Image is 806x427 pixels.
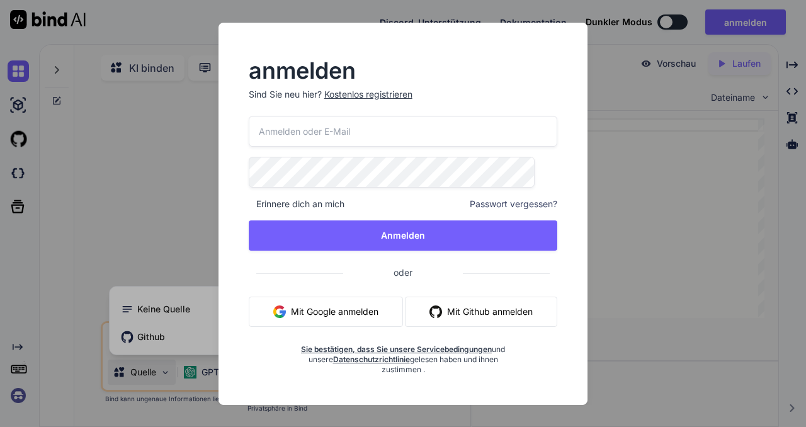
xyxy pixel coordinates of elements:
[324,89,412,100] font: Kostenlos registrieren
[470,198,557,209] font: Passwort vergessen?
[273,305,286,318] img: Google
[309,344,506,364] font: und unsere
[394,267,412,278] font: oder
[429,305,442,318] img: github
[381,230,425,241] font: Anmelden
[249,57,356,84] font: anmelden
[249,116,558,147] input: Anmelden oder E-Mail
[333,355,410,364] a: Datenschutzrichtlinie
[249,297,403,327] button: Mit Google anmelden
[291,306,378,317] font: Mit Google anmelden
[301,344,492,354] a: Sie bestätigen, dass Sie unsere Servicebedingungen
[382,355,498,374] font: gelesen haben und ihnen zustimmen .
[249,89,322,100] font: Sind Sie neu hier?
[249,220,558,251] button: Anmelden
[405,297,557,327] button: Mit Github anmelden
[256,198,344,209] font: Erinnere dich an mich
[447,306,533,317] font: Mit Github anmelden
